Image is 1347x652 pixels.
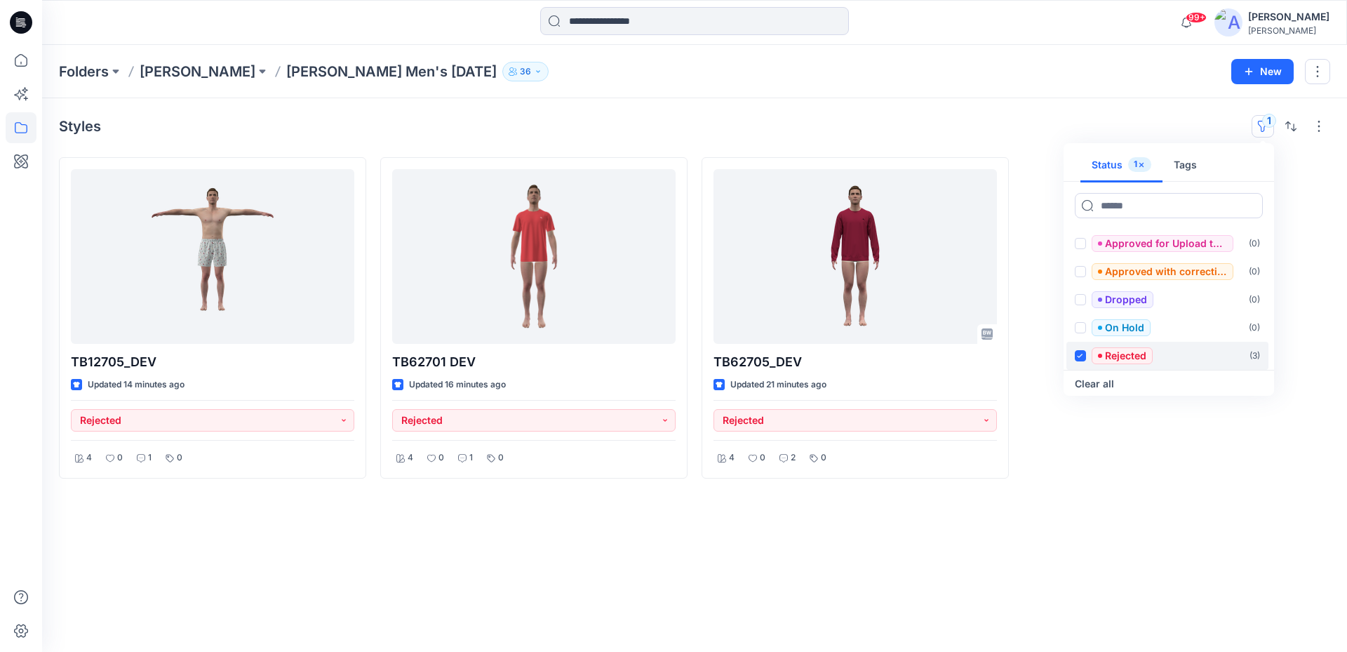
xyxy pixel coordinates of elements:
[392,352,676,372] p: TB62701 DEV
[117,451,123,465] p: 0
[498,451,504,465] p: 0
[1105,263,1227,280] p: Approved with corrections
[502,62,549,81] button: 36
[1252,115,1274,138] button: 1
[730,378,826,392] p: Updated 21 minutes ago
[1248,25,1329,36] div: [PERSON_NAME]
[1080,149,1162,182] button: Status
[713,169,997,344] a: TB62705_DEV
[1249,293,1260,307] p: ( 0 )
[791,451,796,465] p: 2
[392,169,676,344] a: TB62701 DEV
[469,451,473,465] p: 1
[438,451,444,465] p: 0
[1092,291,1153,308] span: Dropped
[1092,263,1233,280] span: Approved with corrections
[1092,235,1233,252] span: Approved for Upload to customer platform
[286,62,497,81] p: [PERSON_NAME] Men's [DATE]
[409,378,506,392] p: Updated 16 minutes ago
[1105,235,1227,252] p: Approved for Upload to customer platform
[1134,157,1137,172] p: 1
[821,451,826,465] p: 0
[1162,149,1208,182] button: Tags
[520,64,531,79] p: 36
[1214,8,1242,36] img: avatar
[1249,265,1260,279] p: ( 0 )
[1249,349,1260,364] p: ( 3 )
[59,62,109,81] a: Folders
[148,451,152,465] p: 1
[88,378,185,392] p: Updated 14 minutes ago
[1105,347,1146,364] p: Rejected
[1248,8,1329,25] div: [PERSON_NAME]
[729,451,735,465] p: 4
[177,451,182,465] p: 0
[1249,321,1260,335] p: ( 0 )
[59,118,101,135] h4: Styles
[1231,59,1294,84] button: New
[140,62,255,81] a: [PERSON_NAME]
[86,451,92,465] p: 4
[408,451,413,465] p: 4
[1092,347,1153,364] span: Rejected
[1186,12,1207,23] span: 99+
[1075,375,1114,392] button: Clear all
[1105,291,1147,308] p: Dropped
[71,169,354,344] a: TB12705_DEV
[1249,237,1260,251] p: ( 0 )
[1105,319,1144,336] p: On Hold
[760,451,765,465] p: 0
[1092,319,1151,336] span: On Hold
[713,352,997,372] p: TB62705_DEV
[71,352,354,372] p: TB12705_DEV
